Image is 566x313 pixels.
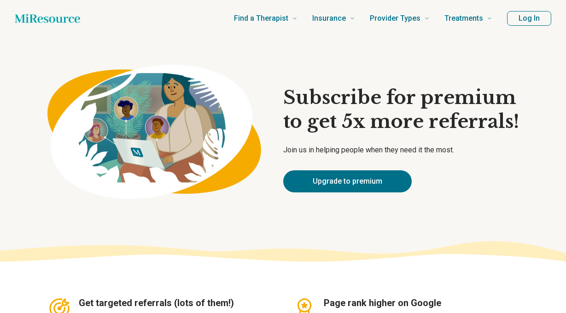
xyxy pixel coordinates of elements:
[312,12,346,25] span: Insurance
[444,12,483,25] span: Treatments
[507,11,551,26] button: Log In
[234,12,288,25] span: Find a Therapist
[370,12,420,25] span: Provider Types
[15,9,80,28] a: Home page
[324,296,519,309] h3: Page rank higher on Google
[79,296,274,309] h3: Get targeted referrals (lots of them!)
[283,170,412,192] a: Upgrade to premium
[283,86,519,133] h1: Subscribe for premium to get 5x more referrals!
[283,145,519,156] p: Join us in helping people when they need it the most.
